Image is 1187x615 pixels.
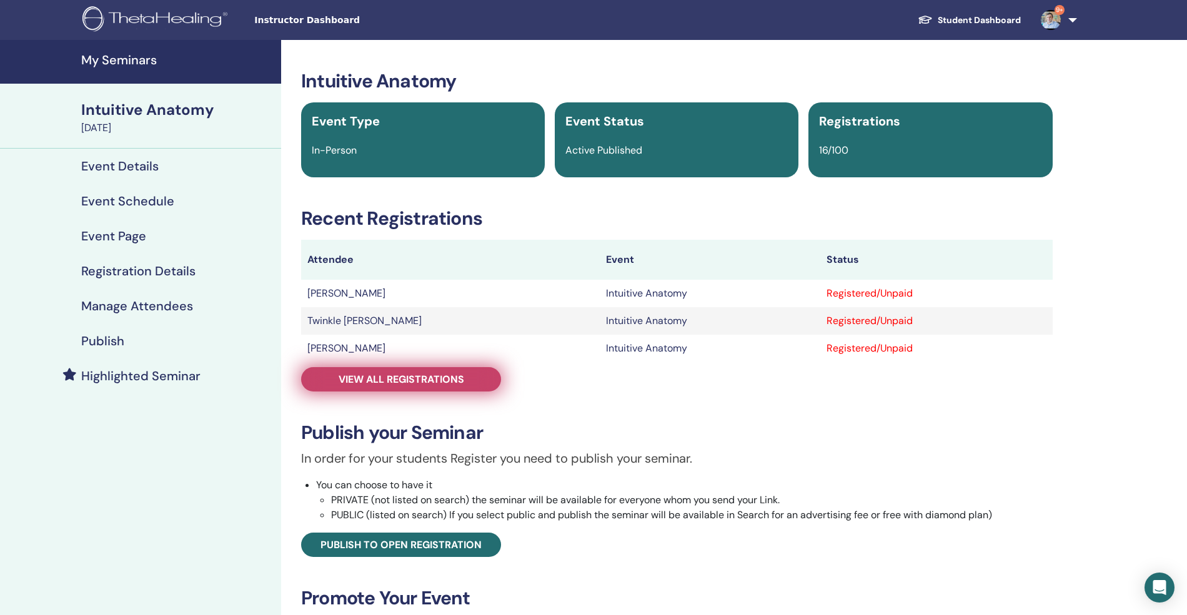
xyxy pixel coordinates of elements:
a: Student Dashboard [908,9,1031,32]
div: Registered/Unpaid [827,341,1046,356]
li: You can choose to have it [316,478,1053,523]
h4: Publish [81,333,124,348]
h3: Publish your Seminar [301,421,1053,444]
h3: Recent Registrations [301,207,1053,230]
div: [DATE] [81,121,274,135]
span: 9+ [1055,5,1065,15]
h4: Manage Attendees [81,298,193,313]
th: Status [820,240,1053,280]
a: Intuitive Anatomy[DATE] [74,99,281,135]
h4: Registration Details [81,263,196,278]
span: In-Person [312,144,357,157]
img: default.jpg [1041,10,1061,30]
td: [PERSON_NAME] [301,280,600,307]
td: Intuitive Anatomy [600,280,820,307]
p: In order for your students Register you need to publish your seminar. [301,449,1053,468]
div: Registered/Unpaid [827,313,1046,328]
img: graduation-cap-white.svg [918,14,933,25]
h4: Event Details [81,159,159,174]
span: Instructor Dashboard [254,14,442,27]
span: 16/100 [819,144,848,157]
h4: Event Page [81,229,146,244]
h4: My Seminars [81,52,274,67]
a: Publish to open registration [301,533,501,557]
div: Registered/Unpaid [827,286,1046,301]
li: PRIVATE (not listed on search) the seminar will be available for everyone whom you send your Link. [331,493,1053,508]
td: [PERSON_NAME] [301,335,600,362]
span: Event Status [565,113,644,129]
span: Event Type [312,113,380,129]
td: Intuitive Anatomy [600,335,820,362]
span: Active Published [565,144,642,157]
h4: Highlighted Seminar [81,368,201,383]
a: View all registrations [301,367,501,391]
td: Twinkle [PERSON_NAME] [301,307,600,335]
span: View all registrations [339,373,464,386]
h3: Promote Your Event [301,587,1053,609]
div: Open Intercom Messenger [1145,573,1175,603]
th: Attendee [301,240,600,280]
td: Intuitive Anatomy [600,307,820,335]
span: Publish to open registration [320,538,482,551]
li: PUBLIC (listed on search) If you select public and publish the seminar will be available in Searc... [331,508,1053,523]
h3: Intuitive Anatomy [301,70,1053,92]
span: Registrations [819,113,900,129]
th: Event [600,240,820,280]
div: Intuitive Anatomy [81,99,274,121]
h4: Event Schedule [81,194,174,209]
img: logo.png [82,6,232,34]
